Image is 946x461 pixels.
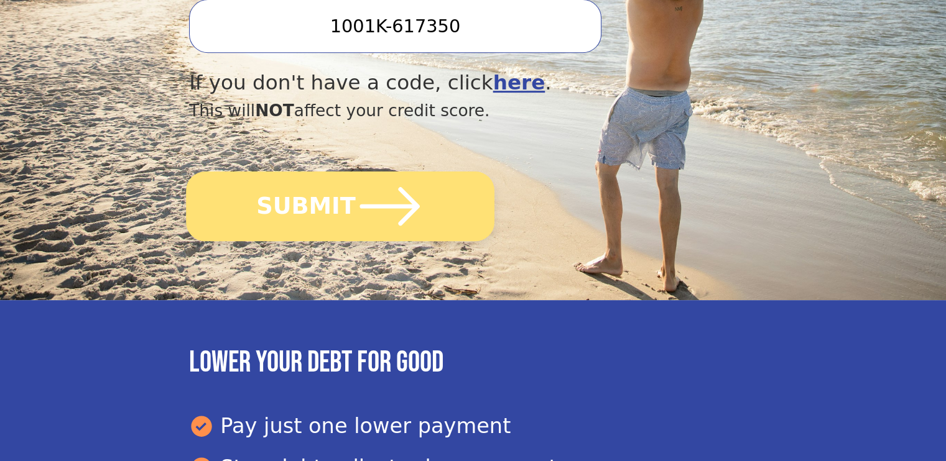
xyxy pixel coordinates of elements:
h3: Lower your debt for good [189,345,757,381]
div: This will affect your credit score. [189,98,672,123]
div: If you don't have a code, click . [189,68,672,98]
div: Pay just one lower payment [189,411,757,442]
a: here [493,71,545,94]
button: SUBMIT [186,171,494,241]
span: NOT [255,101,294,120]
